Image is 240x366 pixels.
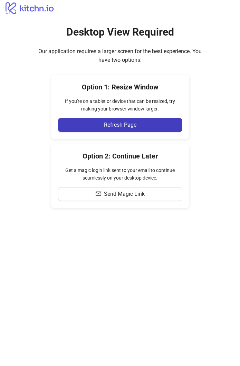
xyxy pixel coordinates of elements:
[58,97,182,113] div: If you're on a tablet or device that can be resized, try making your browser window larger.
[58,118,182,132] button: Refresh Page
[66,26,174,39] h2: Desktop View Required
[104,191,145,197] span: Send Magic Link
[58,151,182,161] h4: Option 2: Continue Later
[104,122,136,128] span: Refresh Page
[34,47,207,64] div: Our application requires a larger screen for the best experience. You have two options:
[58,166,182,182] div: Get a magic login link sent to your email to continue seamlessly on your desktop device.
[96,191,101,196] span: mail
[58,82,182,92] h4: Option 1: Resize Window
[58,187,182,201] button: Send Magic Link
